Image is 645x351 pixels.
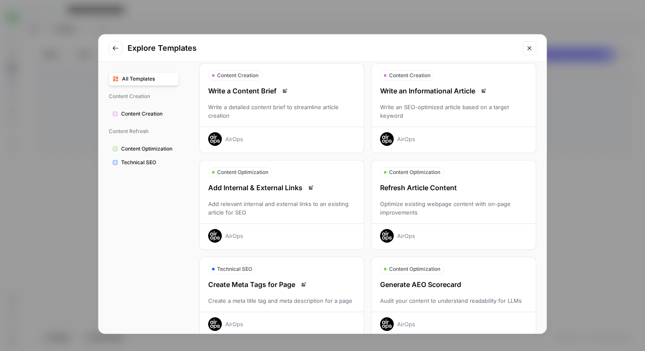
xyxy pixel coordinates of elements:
[109,156,179,169] button: Technical SEO
[200,86,364,96] div: Write a Content Brief
[371,257,536,338] button: Content OptimizationGenerate AEO ScorecardAudit your content to understand readability for LLMsAi...
[371,63,536,153] button: Content CreationWrite an Informational ArticleRead docsWrite an SEO-optimized article based on a ...
[109,142,179,156] button: Content Optimization
[122,75,175,83] span: All Templates
[523,41,536,55] button: Close modal
[109,107,179,121] button: Content Creation
[199,160,364,250] button: Content OptimizationAdd Internal & External LinksRead docsAdd relevant internal and external link...
[128,42,517,54] h2: Explore Templates
[372,200,536,217] div: Optimize existing webpage content with on-page improvements
[299,279,309,290] a: Read docs
[199,257,364,338] button: Technical SEOCreate Meta Tags for PageRead docsCreate a meta title tag and meta description for a...
[200,183,364,193] div: Add Internal & External Links
[372,103,536,120] div: Write an SEO-optimized article based on a target keyword
[225,232,243,240] div: AirOps
[109,41,122,55] button: Go to previous step
[200,296,364,305] div: Create a meta title tag and meta description for a page
[121,145,175,153] span: Content Optimization
[109,89,179,104] span: Content Creation
[109,72,179,86] button: All Templates
[389,168,440,176] span: Content Optimization
[479,86,489,96] a: Read docs
[397,320,415,328] div: AirOps
[200,200,364,217] div: Add relevant internal and external links to an existing article for SEO
[200,279,364,290] div: Create Meta Tags for Page
[397,232,415,240] div: AirOps
[217,168,268,176] span: Content Optimization
[199,63,364,153] button: Content CreationWrite a Content BriefRead docsWrite a detailed content brief to streamline articl...
[389,265,440,273] span: Content Optimization
[306,183,316,193] a: Read docs
[397,135,415,143] div: AirOps
[372,279,536,290] div: Generate AEO Scorecard
[225,135,243,143] div: AirOps
[121,159,175,166] span: Technical SEO
[217,72,259,79] span: Content Creation
[121,110,175,118] span: Content Creation
[389,72,430,79] span: Content Creation
[217,265,252,273] span: Technical SEO
[371,160,536,250] button: Content OptimizationRefresh Article ContentOptimize existing webpage content with on-page improve...
[200,103,364,120] div: Write a detailed content brief to streamline article creation
[280,86,290,96] a: Read docs
[372,86,536,96] div: Write an Informational Article
[372,183,536,193] div: Refresh Article Content
[225,320,243,328] div: AirOps
[372,296,536,305] div: Audit your content to understand readability for LLMs
[109,124,179,139] span: Content Refresh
